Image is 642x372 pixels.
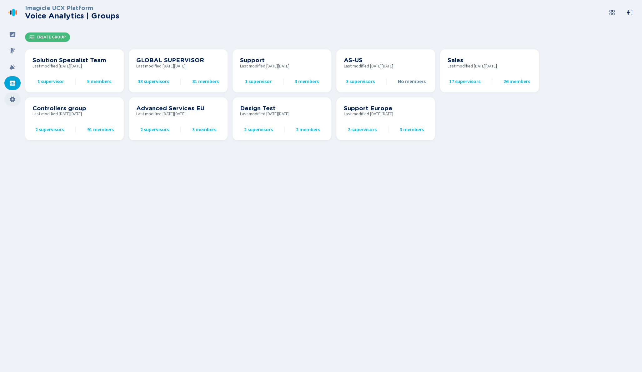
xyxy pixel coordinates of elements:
span: 2 members [296,127,320,132]
div: Dashboard [4,27,21,41]
span: Last modified [DATE][DATE] [33,64,116,69]
span: Last modified [DATE][DATE] [136,64,220,69]
svg: mic-fill [9,47,16,54]
span: 3 members [295,79,319,84]
h3: Sales [448,57,531,64]
span: 3 members [192,127,216,132]
span: Last modified [DATE][DATE] [344,112,428,117]
button: Create Group [25,32,70,42]
svg: dashboard-filled [9,31,16,37]
span: 2 supervisors [348,127,377,132]
span: No members [398,79,426,84]
span: Last modified [DATE][DATE] [344,64,428,69]
svg: groups-filled [9,80,16,86]
span: 2 supervisors [35,127,64,132]
h3: Design Test [240,105,324,112]
h3: Controllers group [33,105,116,112]
svg: alarm-filled [9,64,16,70]
h3: Advanced Services EU [136,105,220,112]
svg: groups [29,35,34,40]
div: Alarms [4,60,21,74]
span: Last modified [DATE][DATE] [33,112,116,117]
span: 1 supervisor [38,79,64,84]
span: 91 members [87,127,114,132]
span: 5 members [87,79,111,84]
span: 3 supervisors [346,79,375,84]
h3: Solution Specialist Team [33,57,116,64]
span: 33 supervisors [138,79,169,84]
span: 2 supervisors [244,127,273,132]
span: 1 supervisor [245,79,272,84]
h2: Voice Analytics | Groups [25,12,119,20]
svg: box-arrow-left [626,9,633,16]
span: 3 members [400,127,424,132]
span: 2 supervisors [140,127,169,132]
h3: Support [240,57,324,64]
span: 26 members [504,79,530,84]
div: Recordings [4,44,21,57]
span: Last modified [DATE][DATE] [240,64,324,69]
span: Last modified [DATE][DATE] [136,112,220,117]
span: Last modified [DATE][DATE] [240,112,324,117]
span: 81 members [192,79,219,84]
h3: AS-US [344,57,428,64]
div: Groups [4,76,21,90]
span: Last modified [DATE][DATE] [448,64,531,69]
h3: Imagicle UCX Platform [25,5,119,12]
h3: Support Europe [344,105,428,112]
div: Settings [4,92,21,106]
span: Create Group [37,35,66,40]
h3: GLOBAL SUPERVISOR [136,57,220,64]
span: 17 supervisors [449,79,480,84]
